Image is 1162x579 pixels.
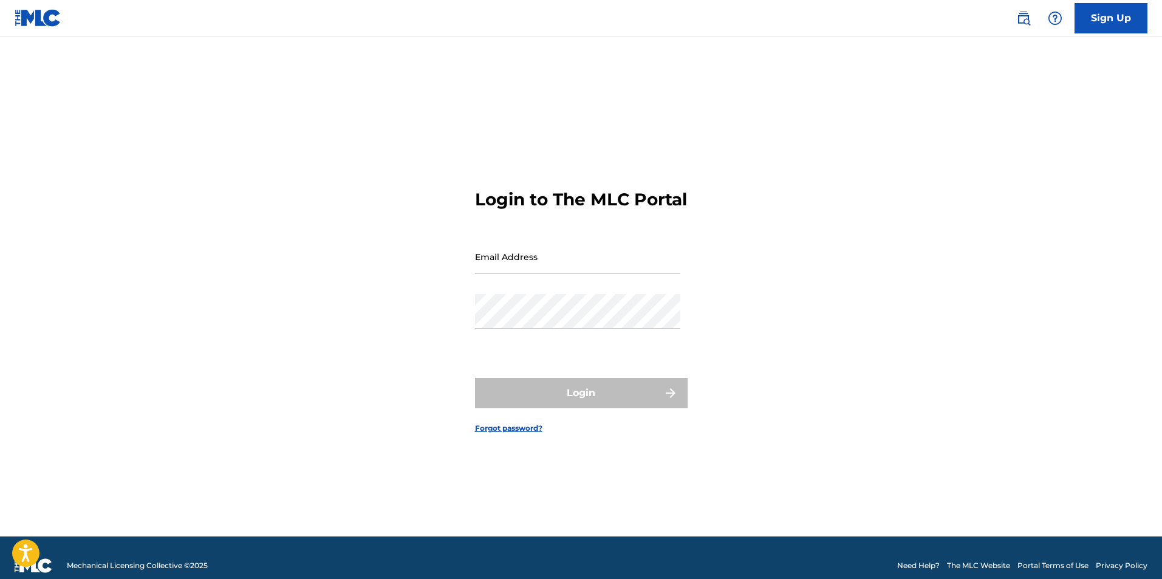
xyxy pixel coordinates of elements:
img: help [1048,11,1062,26]
div: Help [1043,6,1067,30]
span: Mechanical Licensing Collective © 2025 [67,560,208,571]
a: Forgot password? [475,423,542,434]
a: Need Help? [897,560,940,571]
a: Privacy Policy [1096,560,1147,571]
a: Sign Up [1075,3,1147,33]
a: Portal Terms of Use [1017,560,1089,571]
iframe: Chat Widget [1101,521,1162,579]
h3: Login to The MLC Portal [475,189,687,210]
img: search [1016,11,1031,26]
img: MLC Logo [15,9,61,27]
a: The MLC Website [947,560,1010,571]
a: Public Search [1011,6,1036,30]
img: logo [15,558,52,573]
